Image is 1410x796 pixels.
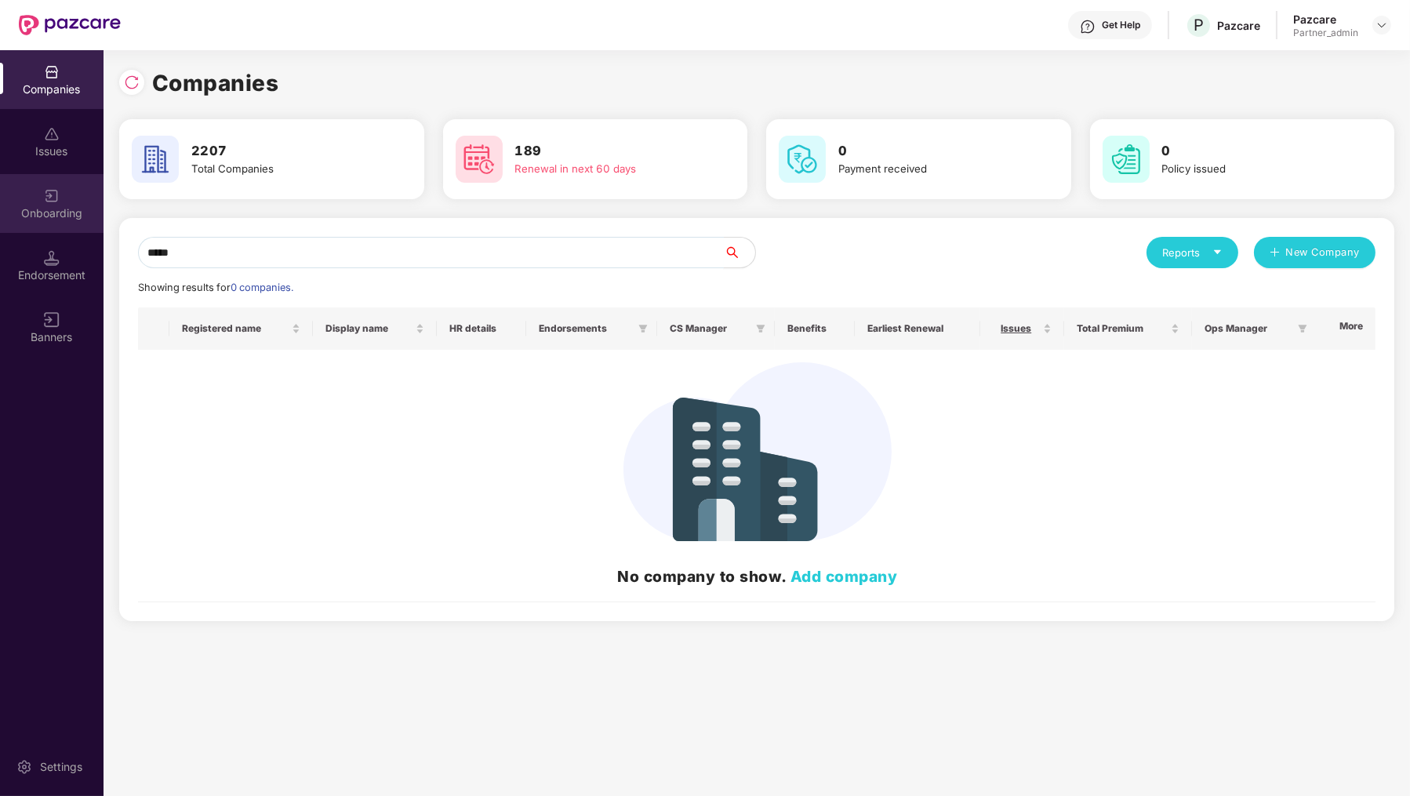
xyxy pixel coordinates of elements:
[1162,161,1344,177] div: Policy issued
[1103,136,1150,183] img: svg+xml;base64,PHN2ZyB4bWxucz0iaHR0cDovL3d3dy53My5vcmcvMjAwMC9zdmciIHdpZHRoPSI2MCIgaGVpZ2h0PSI2MC...
[1077,322,1168,335] span: Total Premium
[1286,245,1361,260] span: New Company
[191,141,373,162] h3: 2207
[44,250,60,266] img: svg+xml;base64,PHN2ZyB3aWR0aD0iMTQuNSIgaGVpZ2h0PSIxNC41IiB2aWV3Qm94PSIwIDAgMTYgMTYiIGZpbGw9Im5vbm...
[1298,324,1307,333] span: filter
[1254,237,1375,268] button: plusNew Company
[313,307,437,350] th: Display name
[44,312,60,328] img: svg+xml;base64,PHN2ZyB3aWR0aD0iMTYiIGhlaWdodD0iMTYiIHZpZXdCb3g9IjAgMCAxNiAxNiIgZmlsbD0ibm9uZSIgeG...
[231,282,293,293] span: 0 companies.
[838,141,1020,162] h3: 0
[44,126,60,142] img: svg+xml;base64,PHN2ZyBpZD0iSXNzdWVzX2Rpc2FibGVkIiB4bWxucz0iaHR0cDovL3d3dy53My5vcmcvMjAwMC9zdmciIH...
[44,64,60,80] img: svg+xml;base64,PHN2ZyBpZD0iQ29tcGFuaWVzIiB4bWxucz0iaHR0cDovL3d3dy53My5vcmcvMjAwMC9zdmciIHdpZHRoPS...
[1212,247,1223,257] span: caret-down
[1064,307,1193,350] th: Total Premium
[775,307,855,350] th: Benefits
[35,759,87,775] div: Settings
[191,161,373,177] div: Total Companies
[993,322,1040,335] span: Issues
[779,136,826,183] img: svg+xml;base64,PHN2ZyB4bWxucz0iaHR0cDovL3d3dy53My5vcmcvMjAwMC9zdmciIHdpZHRoPSI2MCIgaGVpZ2h0PSI2MC...
[169,307,314,350] th: Registered name
[753,319,769,338] span: filter
[1293,12,1358,27] div: Pazcare
[980,307,1064,350] th: Issues
[44,188,60,204] img: svg+xml;base64,PHN2ZyB3aWR0aD0iMjAiIGhlaWdodD0iMjAiIHZpZXdCb3g9IjAgMCAyMCAyMCIgZmlsbD0ibm9uZSIgeG...
[1162,141,1344,162] h3: 0
[539,322,632,335] span: Endorsements
[756,324,765,333] span: filter
[623,362,892,541] img: svg+xml;base64,PHN2ZyB4bWxucz0iaHR0cDovL3d3dy53My5vcmcvMjAwMC9zdmciIHdpZHRoPSIzNDIiIGhlaWdodD0iMj...
[1295,319,1310,338] span: filter
[151,565,1365,588] h2: No company to show.
[124,75,140,90] img: svg+xml;base64,PHN2ZyBpZD0iUmVsb2FkLTMyeDMyIiB4bWxucz0iaHR0cDovL3d3dy53My5vcmcvMjAwMC9zdmciIHdpZH...
[638,324,648,333] span: filter
[723,246,755,259] span: search
[838,161,1020,177] div: Payment received
[325,322,412,335] span: Display name
[1315,307,1375,350] th: More
[1162,245,1223,260] div: Reports
[515,141,697,162] h3: 189
[19,15,121,35] img: New Pazcare Logo
[132,136,179,183] img: svg+xml;base64,PHN2ZyB4bWxucz0iaHR0cDovL3d3dy53My5vcmcvMjAwMC9zdmciIHdpZHRoPSI2MCIgaGVpZ2h0PSI2MC...
[1194,16,1204,35] span: P
[437,307,526,350] th: HR details
[1205,322,1292,335] span: Ops Manager
[515,161,697,177] div: Renewal in next 60 days
[635,319,651,338] span: filter
[138,282,293,293] span: Showing results for
[1270,247,1280,260] span: plus
[855,307,980,350] th: Earliest Renewal
[182,322,289,335] span: Registered name
[16,759,32,775] img: svg+xml;base64,PHN2ZyBpZD0iU2V0dGluZy0yMHgyMCIgeG1sbnM9Imh0dHA6Ly93d3cudzMub3JnLzIwMDAvc3ZnIiB3aW...
[1375,19,1388,31] img: svg+xml;base64,PHN2ZyBpZD0iRHJvcGRvd24tMzJ4MzIiIHhtbG5zPSJodHRwOi8vd3d3LnczLm9yZy8yMDAwL3N2ZyIgd2...
[670,322,750,335] span: CS Manager
[790,567,898,586] a: Add company
[456,136,503,183] img: svg+xml;base64,PHN2ZyB4bWxucz0iaHR0cDovL3d3dy53My5vcmcvMjAwMC9zdmciIHdpZHRoPSI2MCIgaGVpZ2h0PSI2MC...
[1293,27,1358,39] div: Partner_admin
[1102,19,1140,31] div: Get Help
[152,66,279,100] h1: Companies
[1217,18,1260,33] div: Pazcare
[1080,19,1096,35] img: svg+xml;base64,PHN2ZyBpZD0iSGVscC0zMngzMiIgeG1sbnM9Imh0dHA6Ly93d3cudzMub3JnLzIwMDAvc3ZnIiB3aWR0aD...
[723,237,756,268] button: search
